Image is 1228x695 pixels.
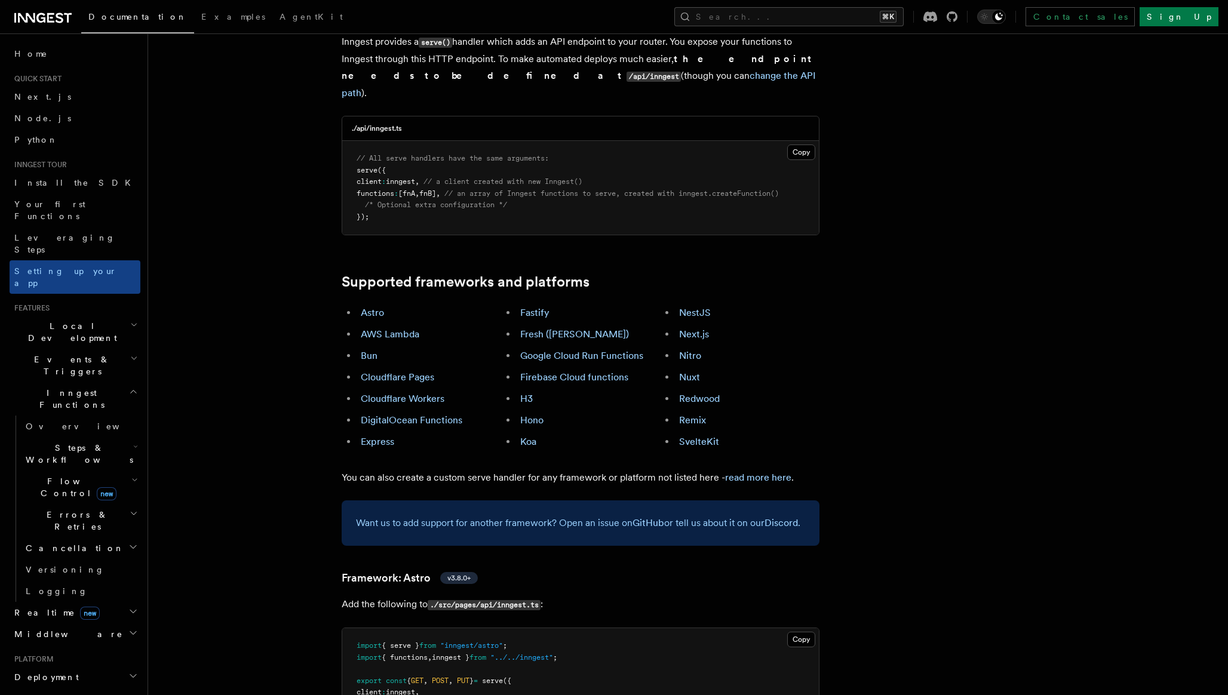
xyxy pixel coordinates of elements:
[26,565,105,574] span: Versioning
[444,189,779,198] span: // an array of Inngest functions to serve, created with inngest.createFunction()
[361,414,462,426] a: DigitalOcean Functions
[679,414,706,426] a: Remix
[14,178,138,187] span: Install the SDK
[474,676,478,685] span: =
[457,676,469,685] span: PUT
[10,227,140,260] a: Leveraging Steps
[21,437,140,470] button: Steps & Workflows
[356,515,805,531] p: Want us to add support for another framework? Open an issue on or tell us about it on our .
[377,166,386,174] span: ({
[26,586,88,596] span: Logging
[365,201,507,209] span: /* Optional extra configuration */
[10,654,54,664] span: Platform
[14,113,71,123] span: Node.js
[14,135,58,144] span: Python
[342,273,590,290] a: Supported frameworks and platforms
[394,189,398,198] span: :
[386,177,415,186] span: inngest
[679,307,711,318] a: NestJS
[382,177,386,186] span: :
[787,144,815,160] button: Copy
[361,350,377,361] a: Bun
[10,129,140,150] a: Python
[357,189,394,198] span: functions
[765,517,798,528] a: Discord
[10,172,140,193] a: Install the SDK
[10,607,100,619] span: Realtime
[10,382,140,416] button: Inngest Functions
[382,641,419,650] span: { serve }
[553,653,557,662] span: ;
[415,177,419,186] span: ,
[97,487,116,500] span: new
[342,469,819,486] p: You can also create a custom serve handler for any framework or platform not listed here - .
[520,307,549,318] a: Fastify
[449,676,453,685] span: ,
[201,12,265,21] span: Examples
[14,199,85,221] span: Your first Functions
[447,573,471,583] span: v3.8.0+
[14,92,71,102] span: Next.js
[21,504,140,537] button: Errors & Retries
[357,676,382,685] span: export
[679,328,709,340] a: Next.js
[272,4,350,32] a: AgentKit
[503,676,511,685] span: ({
[357,653,382,662] span: import
[21,537,140,559] button: Cancellation
[423,177,582,186] span: // a client created with new Inngest()
[10,86,140,107] a: Next.js
[10,260,140,294] a: Setting up your app
[419,38,452,48] code: serve()
[21,442,133,466] span: Steps & Workflows
[21,509,130,533] span: Errors & Retries
[80,607,100,620] span: new
[361,436,394,447] a: Express
[423,676,428,685] span: ,
[10,416,140,602] div: Inngest Functions
[440,641,503,650] span: "inngest/astro"
[361,307,384,318] a: Astro
[10,671,79,683] span: Deployment
[627,72,681,82] code: /api/inngest
[280,12,343,21] span: AgentKit
[10,315,140,349] button: Local Development
[10,602,140,623] button: Realtimenew
[520,350,643,361] a: Google Cloud Run Functions
[633,517,664,528] a: GitHub
[14,233,115,254] span: Leveraging Steps
[679,393,720,404] a: Redwood
[10,623,140,645] button: Middleware
[469,676,474,685] span: }
[88,12,187,21] span: Documentation
[21,542,124,554] span: Cancellation
[342,596,819,613] p: Add the following to :
[382,653,428,662] span: { functions
[398,189,415,198] span: [fnA
[21,416,140,437] a: Overview
[407,676,411,685] span: {
[26,422,149,431] span: Overview
[386,676,407,685] span: const
[81,4,194,33] a: Documentation
[490,653,553,662] span: "../../inngest"
[469,653,486,662] span: from
[503,641,507,650] span: ;
[10,320,130,344] span: Local Development
[679,371,700,383] a: Nuxt
[10,74,62,84] span: Quick start
[10,349,140,382] button: Events & Triggers
[787,632,815,647] button: Copy
[411,676,423,685] span: GET
[352,124,402,133] h3: ./api/inngest.ts
[679,436,719,447] a: SvelteKit
[342,33,819,102] p: Inngest provides a handler which adds an API endpoint to your router. You expose your functions t...
[10,628,123,640] span: Middleware
[432,676,449,685] span: POST
[436,189,440,198] span: ,
[482,676,503,685] span: serve
[415,189,419,198] span: ,
[1140,7,1218,26] a: Sign Up
[361,371,434,383] a: Cloudflare Pages
[520,414,544,426] a: Hono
